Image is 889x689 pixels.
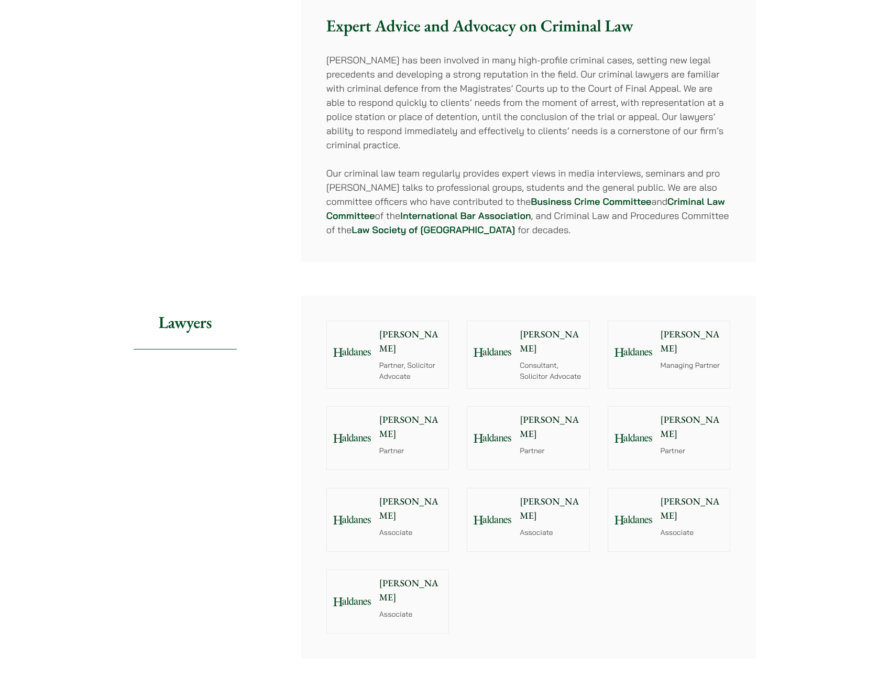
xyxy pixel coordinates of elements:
[379,576,443,605] p: [PERSON_NAME]
[531,195,651,207] a: Business Crime Committee
[379,609,443,620] p: Associate
[326,166,731,237] p: Our criminal law team regularly provides expert views in media interviews, seminars and pro [PERS...
[326,488,449,552] a: Florence Yan photo [PERSON_NAME] Associate
[520,445,583,456] p: Partner
[608,406,731,470] a: [PERSON_NAME] Partner
[520,527,583,538] p: Associate
[333,495,371,545] img: Florence Yan photo
[467,321,590,389] a: [PERSON_NAME] Consultant, Solicitor Advocate
[661,327,724,356] p: [PERSON_NAME]
[520,327,583,356] p: [PERSON_NAME]
[608,321,731,389] a: [PERSON_NAME] Managing Partner
[661,495,724,523] p: [PERSON_NAME]
[467,406,590,470] a: [PERSON_NAME] Partner
[661,360,724,371] p: Managing Partner
[379,527,443,538] p: Associate
[352,224,515,236] a: Law Society of [GEOGRAPHIC_DATA]
[379,360,443,382] p: Partner, Solicitor Advocate
[379,327,443,356] p: [PERSON_NAME]
[134,296,237,349] h2: Lawyers
[520,413,583,441] p: [PERSON_NAME]
[326,195,725,222] a: Criminal Law Committee
[379,445,443,456] p: Partner
[326,406,449,470] a: [PERSON_NAME] Partner
[379,413,443,441] p: [PERSON_NAME]
[326,570,449,633] a: [PERSON_NAME] Associate
[608,488,731,552] a: Joanne Lam photo [PERSON_NAME] Associate
[400,210,531,222] a: International Bar Association
[326,321,449,389] a: [PERSON_NAME] Partner, Solicitor Advocate
[661,445,724,456] p: Partner
[326,16,731,36] h3: Expert Advice and Advocacy on Criminal Law
[520,495,583,523] p: [PERSON_NAME]
[520,360,583,382] p: Consultant, Solicitor Advocate
[379,495,443,523] p: [PERSON_NAME]
[326,53,731,152] p: [PERSON_NAME] has been involved in many high-profile criminal cases, setting new legal precedents...
[661,413,724,441] p: [PERSON_NAME]
[614,495,652,545] img: Joanne Lam photo
[467,488,590,552] a: [PERSON_NAME] Associate
[661,527,724,538] p: Associate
